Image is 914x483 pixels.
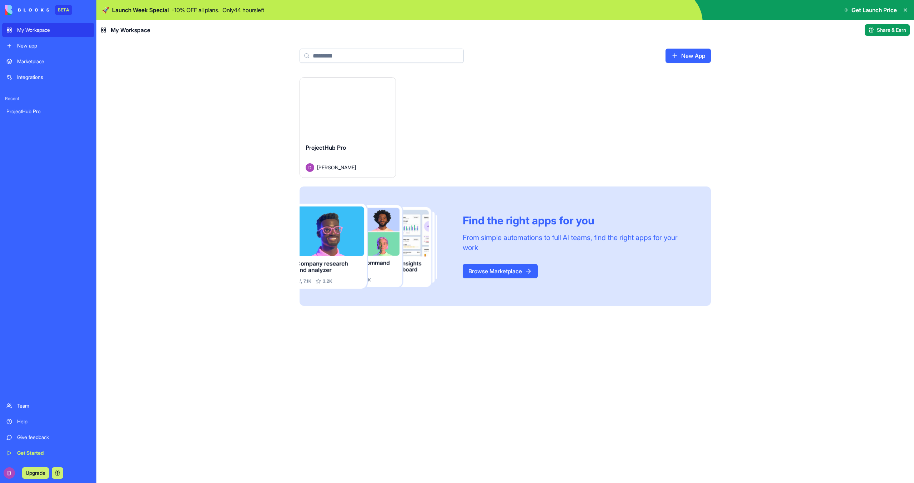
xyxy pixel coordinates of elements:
a: Team [2,399,94,413]
img: Avatar [306,163,314,172]
div: ProjectHub Pro [6,108,90,115]
div: BETA [55,5,72,15]
div: Find the right apps for you [463,214,694,227]
span: Launch Week Special [112,6,169,14]
span: Recent [2,96,94,101]
p: Only 44 hours left [222,6,264,14]
img: ACg8ocJncl1XSIJm2GQejq2W13_AXoYfUk3VMGuAfTLFfgI5xVaTdw=s96-c [4,467,15,479]
div: Get Started [17,449,90,457]
a: Integrations [2,70,94,84]
img: logo [5,5,49,15]
a: New App [666,49,711,63]
a: ProjectHub Pro [2,104,94,119]
a: Give feedback [2,430,94,444]
div: Help [17,418,90,425]
a: ProjectHub ProAvatar[PERSON_NAME] [300,77,396,178]
span: My Workspace [111,26,150,34]
a: BETA [5,5,72,15]
div: Team [17,402,90,409]
a: Get Started [2,446,94,460]
a: Marketplace [2,54,94,69]
span: 🚀 [102,6,109,14]
button: Upgrade [22,467,49,479]
div: My Workspace [17,26,90,34]
div: Give feedback [17,434,90,441]
span: ProjectHub Pro [306,144,346,151]
div: Integrations [17,74,90,81]
span: Get Launch Price [852,6,897,14]
div: Marketplace [17,58,90,65]
div: From simple automations to full AI teams, find the right apps for your work [463,233,694,253]
button: Share & Earn [865,24,910,36]
span: [PERSON_NAME] [317,164,356,171]
a: Upgrade [22,469,49,476]
a: Help [2,414,94,429]
a: Browse Marketplace [463,264,538,278]
span: Share & Earn [877,26,906,34]
div: New app [17,42,90,49]
p: - 10 % OFF all plans. [172,6,220,14]
a: My Workspace [2,23,94,37]
img: Frame_181_egmpey.png [300,204,451,289]
a: New app [2,39,94,53]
